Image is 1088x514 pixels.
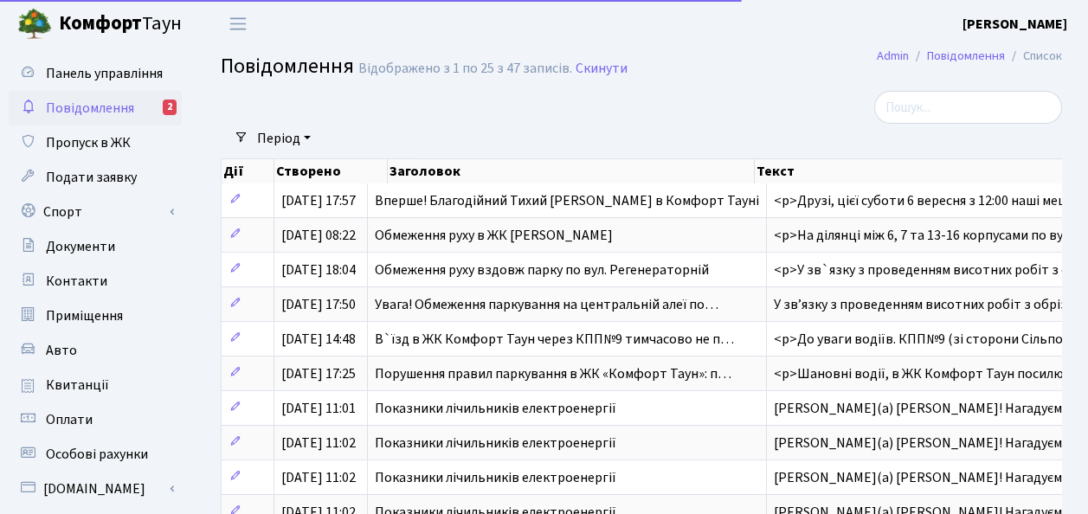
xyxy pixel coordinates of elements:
[46,237,115,256] span: Документи
[281,468,356,487] span: [DATE] 11:02
[388,159,755,183] th: Заголовок
[281,434,356,453] span: [DATE] 11:02
[46,410,93,429] span: Оплати
[281,260,356,279] span: [DATE] 18:04
[9,91,182,125] a: Повідомлення2
[375,260,709,279] span: Обмеження руху вздовж парку по вул. Регенераторній
[9,56,182,91] a: Панель управління
[274,159,388,183] th: Створено
[576,61,628,77] a: Скинути
[375,434,616,453] span: Показники лічильників електроенергії
[250,124,318,153] a: Період
[46,168,137,187] span: Подати заявку
[221,51,354,81] span: Повідомлення
[281,364,356,383] span: [DATE] 17:25
[9,437,182,472] a: Особові рахунки
[9,125,182,160] a: Пропуск в ЖК
[927,47,1005,65] a: Повідомлення
[774,226,1086,245] span: <p>На ділянці між 6, 7 та 13-16 корпусами по вул.…
[9,333,182,368] a: Авто
[17,7,52,42] img: logo.png
[46,376,109,395] span: Квитанції
[9,472,182,506] a: [DOMAIN_NAME]
[375,468,616,487] span: Показники лічильників електроенергії
[962,15,1067,34] b: [PERSON_NAME]
[46,272,107,291] span: Контакти
[375,364,731,383] span: Порушення правил паркування в ЖК «Комфорт Таун»: п…
[851,38,1088,74] nav: breadcrumb
[163,100,177,115] div: 2
[9,160,182,195] a: Подати заявку
[9,195,182,229] a: Спорт
[59,10,142,37] b: Комфорт
[281,330,356,349] span: [DATE] 14:48
[375,330,734,349] span: В`їзд в ЖК Комфорт Таун через КПП№9 тимчасово не п…
[375,295,718,314] span: Увага! Обмеження паркування на центральній алеї по…
[9,229,182,264] a: Документи
[962,14,1067,35] a: [PERSON_NAME]
[46,306,123,325] span: Приміщення
[46,133,131,152] span: Пропуск в ЖК
[46,341,77,360] span: Авто
[46,64,163,83] span: Панель управління
[9,299,182,333] a: Приміщення
[375,226,613,245] span: Обмеження руху в ЖК [PERSON_NAME]
[281,191,356,210] span: [DATE] 17:57
[281,295,356,314] span: [DATE] 17:50
[375,191,759,210] span: Вперше! Благодійний Тихий [PERSON_NAME] в Комфорт Тауні
[874,91,1062,124] input: Пошук...
[222,159,274,183] th: Дії
[877,47,909,65] a: Admin
[9,368,182,402] a: Квитанції
[1005,47,1062,66] li: Список
[9,402,182,437] a: Оплати
[9,264,182,299] a: Контакти
[216,10,260,38] button: Переключити навігацію
[281,399,356,418] span: [DATE] 11:01
[281,226,356,245] span: [DATE] 08:22
[375,399,616,418] span: Показники лічильників електроенергії
[358,61,572,77] div: Відображено з 1 по 25 з 47 записів.
[46,445,148,464] span: Особові рахунки
[59,10,182,39] span: Таун
[46,99,134,118] span: Повідомлення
